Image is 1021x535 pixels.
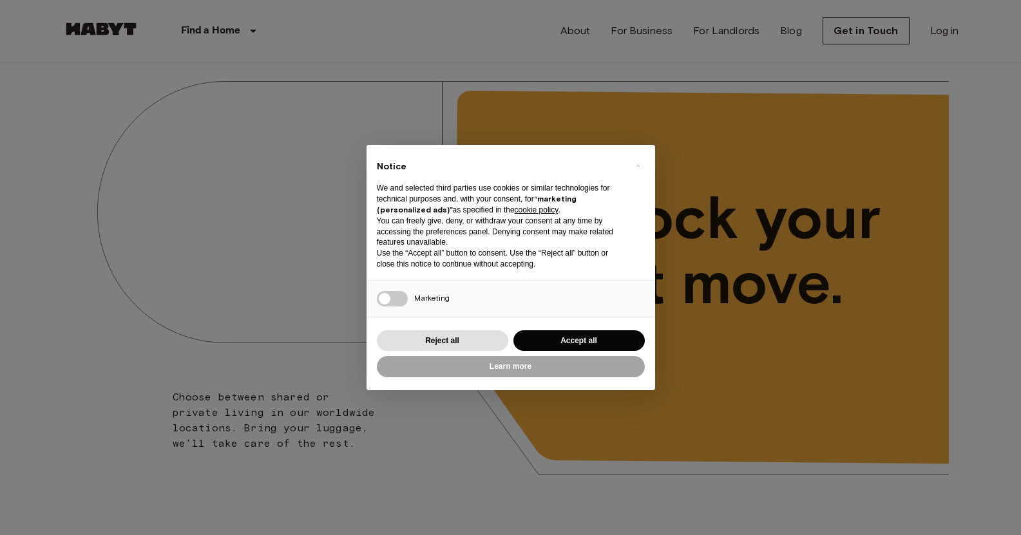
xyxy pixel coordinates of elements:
[377,356,645,377] button: Learn more
[377,194,577,214] strong: “marketing (personalized ads)”
[377,183,624,215] p: We and selected third parties use cookies or similar technologies for technical purposes and, wit...
[414,293,450,303] span: Marketing
[636,158,640,173] span: ×
[628,155,649,176] button: Close this notice
[377,160,624,173] h2: Notice
[377,248,624,270] p: Use the “Accept all” button to consent. Use the “Reject all” button or close this notice to conti...
[377,330,508,352] button: Reject all
[377,216,624,248] p: You can freely give, deny, or withdraw your consent at any time by accessing the preferences pane...
[513,330,645,352] button: Accept all
[515,205,558,214] a: cookie policy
